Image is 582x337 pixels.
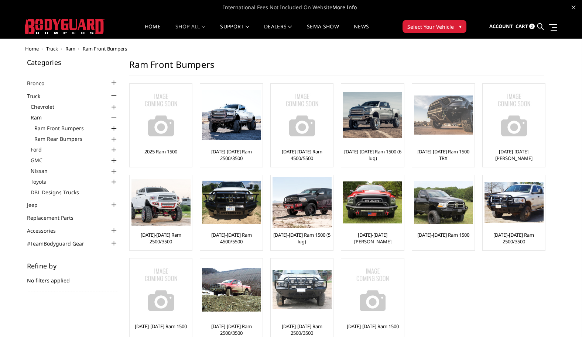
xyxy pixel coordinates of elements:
[175,24,205,38] a: shop all
[485,148,543,161] a: [DATE]-[DATE] [PERSON_NAME]
[27,263,119,292] div: No filters applied
[485,232,543,245] a: [DATE]-[DATE] Ram 2500/3500
[31,188,119,196] a: DBL Designs Trucks
[27,214,83,222] a: Replacement Parts
[343,260,402,319] img: No Image
[273,148,331,161] a: [DATE]-[DATE] Ram 4500/5500
[403,20,466,33] button: Select Your Vehicle
[332,4,357,11] a: More Info
[129,59,544,76] h1: Ram Front Bumpers
[31,156,119,164] a: GMC
[135,323,187,330] a: [DATE]-[DATE] Ram 1500
[27,59,119,66] h5: Categories
[489,23,513,29] span: Account
[31,178,119,185] a: Toyota
[34,124,119,132] a: Ram Front Bumpers
[273,232,331,245] a: [DATE]-[DATE] Ram 1500 (5 lug)
[516,17,535,37] a: Cart 0
[83,45,127,52] span: Ram Front Bumpers
[459,22,462,30] span: ▾
[545,302,582,337] iframe: Chat Widget
[202,323,261,336] a: [DATE]-[DATE] Ram 2500/3500
[31,103,119,111] a: Chevrolet
[273,323,331,336] a: [DATE]-[DATE] Ram 2500/3500
[25,19,105,34] img: BODYGUARD BUMPERS
[264,24,292,38] a: Dealers
[27,92,49,100] a: Truck
[407,23,454,31] span: Select Your Vehicle
[27,263,119,269] h5: Refine by
[343,232,402,245] a: [DATE]-[DATE] [PERSON_NAME]
[414,148,473,161] a: [DATE]-[DATE] Ram 1500 TRX
[27,79,54,87] a: Bronco
[27,201,47,209] a: Jeep
[485,86,544,145] img: No Image
[131,86,191,145] img: No Image
[220,24,249,38] a: Support
[145,24,161,38] a: Home
[144,148,177,155] a: 2025 Ram 1500
[516,23,528,29] span: Cart
[34,135,119,143] a: Ram Rear Bumpers
[31,114,119,121] a: Ram
[27,240,93,247] a: #TeamBodyguard Gear
[489,17,513,37] a: Account
[27,227,65,234] a: Accessories
[354,24,369,38] a: News
[25,45,39,52] a: Home
[31,167,119,175] a: Nissan
[202,232,261,245] a: [DATE]-[DATE] Ram 4500/5500
[46,45,58,52] a: Truck
[417,232,469,238] a: [DATE]-[DATE] Ram 1500
[31,146,119,153] a: Ford
[273,86,332,145] img: No Image
[529,24,535,29] span: 0
[65,45,75,52] a: Ram
[347,323,399,330] a: [DATE]-[DATE] Ram 1500
[307,24,339,38] a: SEMA Show
[131,232,190,245] a: [DATE]-[DATE] Ram 2500/3500
[343,148,402,161] a: [DATE]-[DATE] Ram 1500 (6 lug)
[202,148,261,161] a: [DATE]-[DATE] Ram 2500/3500
[131,260,191,319] img: No Image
